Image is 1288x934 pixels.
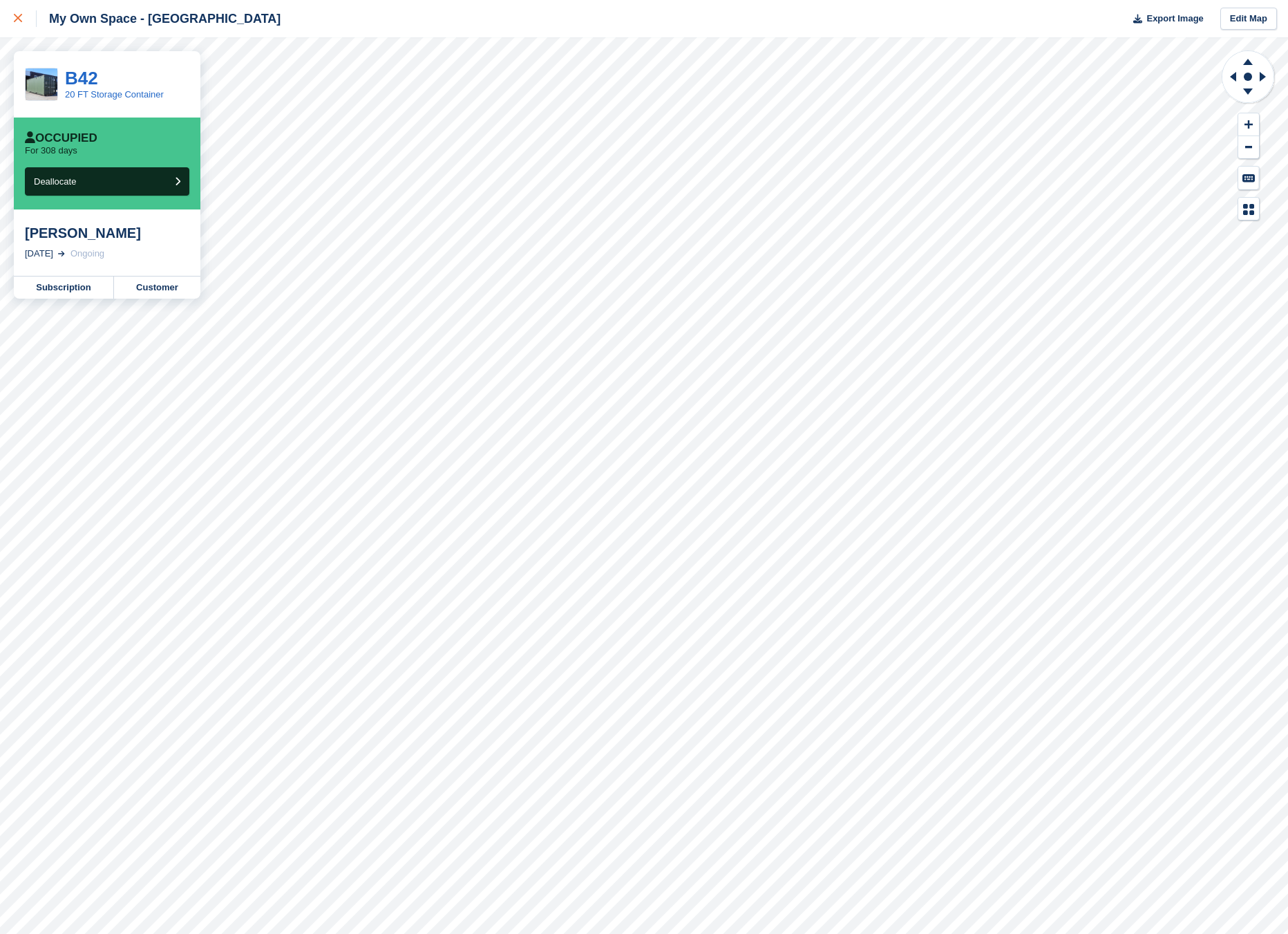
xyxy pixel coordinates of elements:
[37,10,281,27] div: My Own Space - [GEOGRAPHIC_DATA]
[25,225,189,241] div: [PERSON_NAME]
[1238,136,1259,159] button: Zoom Out
[14,277,114,299] a: Subscription
[1220,8,1277,30] a: Edit Map
[25,247,53,261] div: [DATE]
[65,68,98,88] a: B42
[65,89,164,100] a: 20 FT Storage Container
[34,176,76,187] span: Deallocate
[1238,198,1259,221] button: Map Legend
[25,131,97,145] div: Occupied
[25,167,189,196] button: Deallocate
[1146,12,1203,26] span: Export Image
[25,145,77,156] p: For 308 days
[26,68,57,100] img: CSS_Pricing_20ftContainer_683x683.jpg
[58,251,65,256] img: arrow-right-light-icn-cde0832a797a2874e46488d9cf13f60e5c3a73dbe684e267c42b8395dfbc2abf.svg
[114,277,200,299] a: Customer
[1125,8,1204,30] button: Export Image
[70,247,104,261] div: Ongoing
[1238,167,1259,189] button: Keyboard Shortcuts
[1238,113,1259,136] button: Zoom In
